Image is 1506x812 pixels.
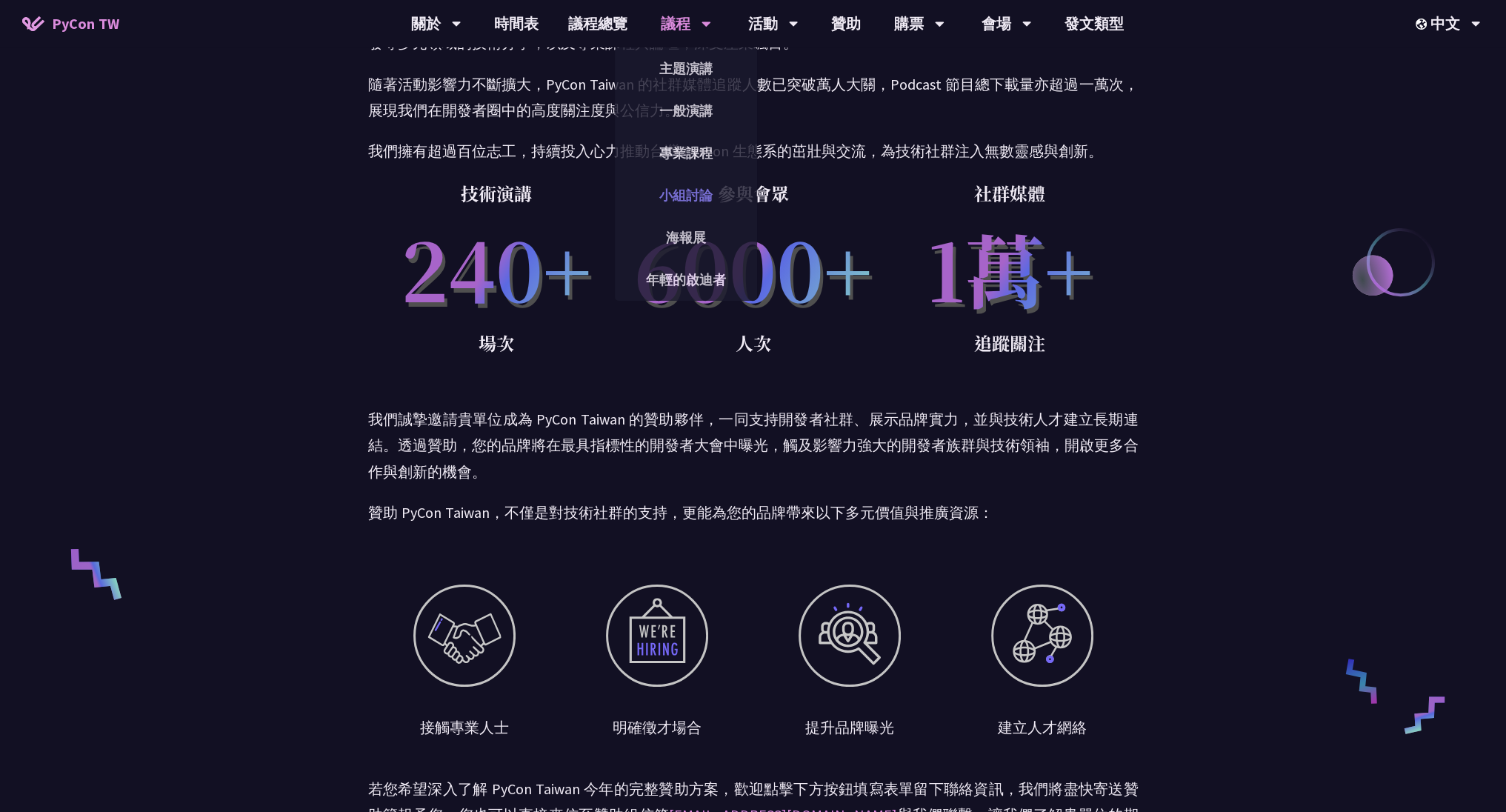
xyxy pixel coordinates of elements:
[615,136,757,170] a: 專業課程
[882,179,1139,208] p: 社群媒體
[22,16,44,31] img: PyCon TW 2025 首頁圖標
[494,14,539,33] font: 時間表
[615,93,757,128] a: 一般演講
[805,718,894,736] font: 提升品牌曝光
[52,14,119,33] font: PyCon TW
[735,330,770,356] font: 人次
[368,406,1139,485] p: 我們誠摯邀請貴單位成為 PyCon Taiwan 的贊助夥伴，一同支持開發者社群、展示品牌實力，並與技術人才建立長期連結。透過贊助，您的品牌將在最具指標性的開發者大會中曝光，觸及影響力強大的開發...
[368,179,625,208] p: 技術演講
[998,716,1087,739] div: 建立人才網絡
[7,5,134,42] a: PyCon TW
[882,328,1139,358] p: 追蹤關注
[1416,19,1430,30] img: 區域設定圖標
[659,187,713,204] font: 小組討論
[1064,14,1124,33] font: 發文類型
[368,499,1139,525] p: 贊助 PyCon Taiwan，不僅是對技術社群的支持，更能為您的品牌帶來以下多元價值與推廣資源：
[615,220,757,255] a: 海報展
[368,138,1139,164] p: 我們擁有超過百位志工，持續投入心力推動台灣 Python 生態系的茁壯與交流，為技術社群注入無數靈感與創新。
[401,210,591,325] font: 240+
[646,271,726,288] font: 年輕的啟迪者
[615,51,757,86] a: 主題演講
[1430,14,1460,33] font: 中文
[368,328,625,358] p: 場次
[613,716,702,739] div: 明確徵才場合
[927,210,1093,325] font: 1萬+
[368,71,1139,123] p: 隨著活動影響力不斷擴大，PyCon Taiwan 的社群媒體追蹤人數已突破萬人大關，Podcast 節目總下載量亦超過一萬次，展現我們在開發者圈中的高度關注度與公信力。
[420,716,509,739] div: 接觸專業人士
